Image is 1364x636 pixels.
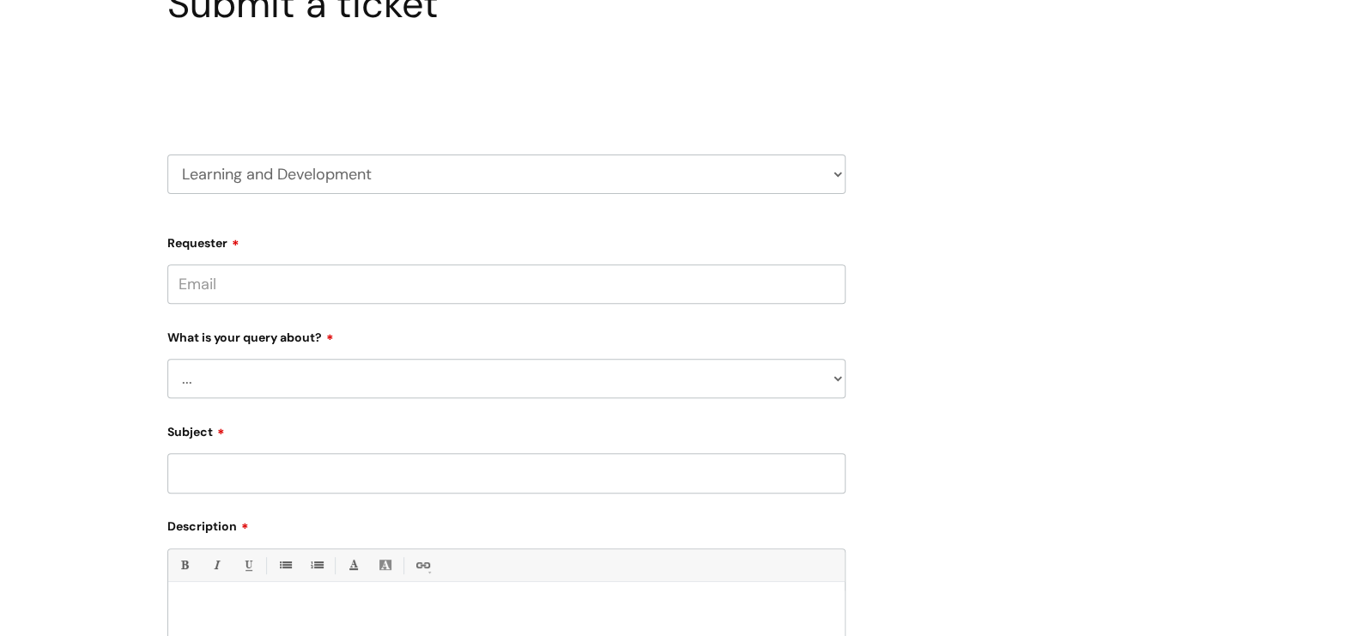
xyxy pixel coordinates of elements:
[167,419,846,439] label: Subject
[205,554,227,576] a: Italic (Ctrl-I)
[374,554,396,576] a: Back Color
[306,554,327,576] a: 1. Ordered List (Ctrl-Shift-8)
[274,554,295,576] a: • Unordered List (Ctrl-Shift-7)
[167,230,846,251] label: Requester
[167,264,846,304] input: Email
[167,67,846,99] h2: Select issue type
[167,513,846,534] label: Description
[167,324,846,345] label: What is your query about?
[343,554,364,576] a: Font Color
[173,554,195,576] a: Bold (Ctrl-B)
[411,554,433,576] a: Link
[237,554,258,576] a: Underline(Ctrl-U)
